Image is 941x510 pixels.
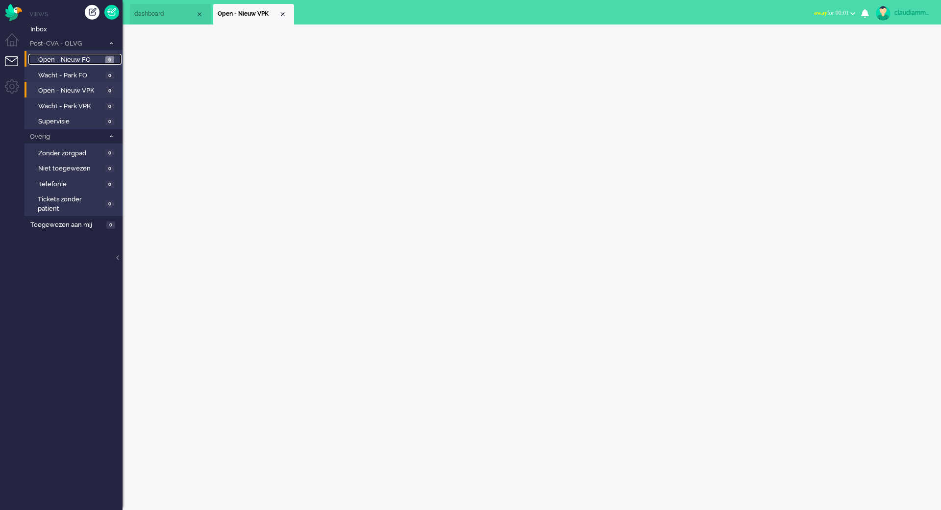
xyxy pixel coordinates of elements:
[5,33,27,55] li: Dashboard menu
[30,220,103,230] span: Toegewezen aan mij
[28,70,122,80] a: Wacht - Park FO 0
[38,102,103,111] span: Wacht - Park VPK
[38,195,102,213] span: Tickets zonder patient
[28,147,122,158] a: Zonder zorgpad 0
[218,10,279,18] span: Open - Nieuw VPK
[38,164,103,173] span: Niet toegewezen
[28,100,122,111] a: Wacht - Park VPK 0
[814,9,827,16] span: away
[28,116,122,126] a: Supervisie 0
[28,194,122,213] a: Tickets zonder patient 0
[894,8,931,18] div: claudiammsc
[279,10,287,18] div: Close tab
[808,3,861,24] li: awayfor 00:01
[38,71,103,80] span: Wacht - Park FO
[814,9,849,16] span: for 00:01
[105,72,114,79] span: 0
[105,103,114,110] span: 0
[38,149,103,158] span: Zonder zorgpad
[85,5,99,20] div: Creëer ticket
[105,118,114,125] span: 0
[104,5,119,20] a: Quick Ticket
[105,200,114,208] span: 0
[876,6,891,21] img: avatar
[105,165,114,172] span: 0
[38,180,103,189] span: Telefonie
[28,132,104,142] span: Overig
[5,56,27,78] li: Tickets menu
[5,79,27,101] li: Admin menu
[28,163,122,173] a: Niet toegewezen 0
[38,117,103,126] span: Supervisie
[28,54,122,65] a: Open - Nieuw FO 6
[105,149,114,157] span: 0
[105,87,114,95] span: 0
[213,4,294,24] li: View
[29,10,123,18] li: Views
[106,221,115,229] span: 0
[134,10,196,18] span: dashboard
[808,6,861,20] button: awayfor 00:01
[130,4,211,24] li: Dashboard
[28,219,123,230] a: Toegewezen aan mij 0
[874,6,931,21] a: claudiammsc
[5,6,22,14] a: Omnidesk
[30,25,123,34] span: Inbox
[196,10,203,18] div: Close tab
[38,86,103,96] span: Open - Nieuw VPK
[38,55,103,65] span: Open - Nieuw FO
[105,56,114,64] span: 6
[28,39,104,49] span: Post-CVA - OLVG
[28,24,123,34] a: Inbox
[28,178,122,189] a: Telefonie 0
[5,4,22,21] img: flow_omnibird.svg
[105,181,114,188] span: 0
[28,85,122,96] a: Open - Nieuw VPK 0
